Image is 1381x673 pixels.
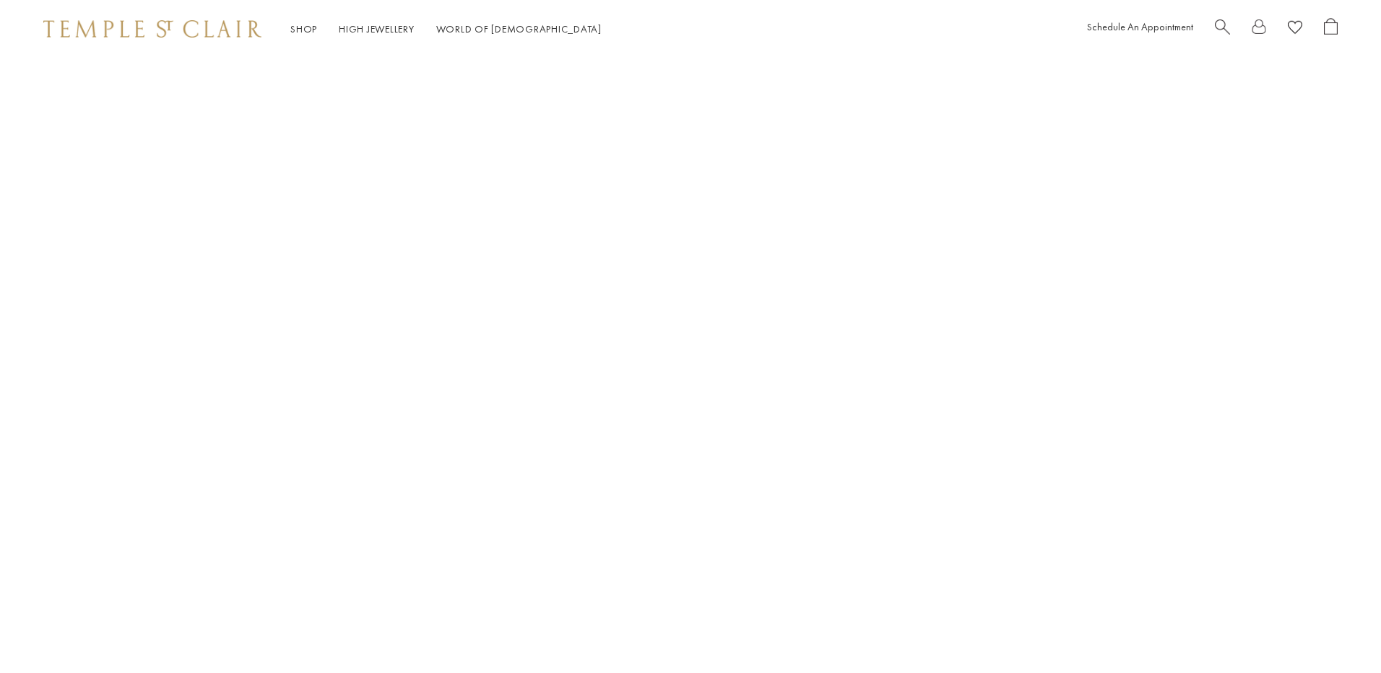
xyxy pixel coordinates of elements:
a: Open Shopping Bag [1324,18,1338,40]
img: Temple St. Clair [43,20,261,38]
a: ShopShop [290,22,317,35]
a: World of [DEMOGRAPHIC_DATA]World of [DEMOGRAPHIC_DATA] [436,22,602,35]
a: Schedule An Appointment [1087,20,1193,33]
a: View Wishlist [1288,18,1302,40]
a: High JewelleryHigh Jewellery [339,22,415,35]
a: Search [1215,18,1230,40]
nav: Main navigation [290,20,602,38]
